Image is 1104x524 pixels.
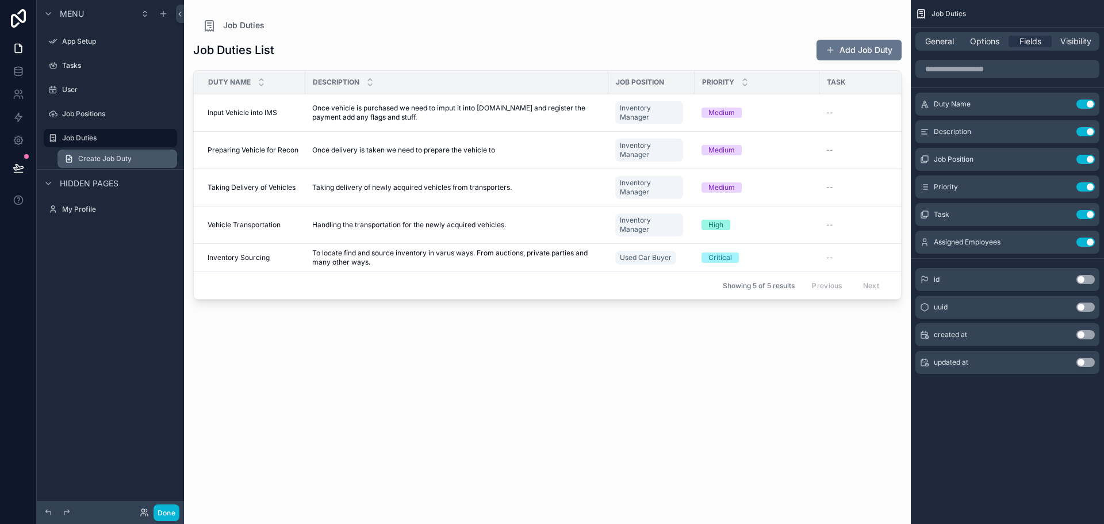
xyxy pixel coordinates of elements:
[826,253,927,262] a: --
[208,78,251,87] span: Duty Name
[1019,36,1041,47] span: Fields
[934,275,940,284] span: id
[616,78,664,87] span: Job Position
[44,32,177,51] a: App Setup
[925,36,954,47] span: General
[44,200,177,219] a: My Profile
[154,504,179,521] button: Done
[615,99,688,127] a: Inventory Manager
[615,251,676,265] a: Used Car Buyer
[615,211,688,239] a: Inventory Manager
[620,253,672,262] span: Used Car Buyer
[826,146,833,155] span: --
[620,216,678,234] span: Inventory Manager
[934,330,967,339] span: created at
[208,146,298,155] a: Preparing Vehicle for Recon
[62,109,175,118] label: Job Positions
[701,253,812,263] a: Critical
[701,145,812,155] a: Medium
[723,281,795,290] span: Showing 5 of 5 results
[312,104,601,122] a: Once vehicle is purchased we need to imput it into [DOMAIN_NAME] and register the payment add any...
[44,105,177,123] a: Job Positions
[615,101,683,124] a: Inventory Manager
[312,248,601,267] a: To locate find and source inventory in varus ways. From auctions, private parties and many other ...
[62,205,175,214] label: My Profile
[708,145,735,155] div: Medium
[44,56,177,75] a: Tasks
[708,182,735,193] div: Medium
[970,36,999,47] span: Options
[615,136,688,164] a: Inventory Manager
[708,220,723,230] div: High
[826,220,833,230] span: --
[615,248,688,267] a: Used Car Buyer
[701,182,812,193] a: Medium
[60,178,118,189] span: Hidden pages
[620,104,678,122] span: Inventory Manager
[223,20,264,31] span: Job Duties
[826,146,927,155] a: --
[313,78,359,87] span: Description
[816,40,902,60] button: Add Job Duty
[208,108,277,117] span: Input Vehicle into IMS
[620,178,678,197] span: Inventory Manager
[202,18,264,32] a: Job Duties
[826,108,927,117] a: --
[62,85,175,94] label: User
[208,220,281,230] span: Vehicle Transportation
[44,129,177,147] a: Job Duties
[312,183,512,192] span: Taking delivery of newly acquired vehicles from transporters.
[615,176,683,199] a: Inventory Manager
[62,133,170,143] label: Job Duties
[208,108,298,117] a: Input Vehicle into IMS
[208,220,298,230] a: Vehicle Transportation
[62,61,175,70] label: Tasks
[615,213,683,236] a: Inventory Manager
[934,238,1000,247] span: Assigned Employees
[312,220,601,230] a: Handling the transportation for the newly acquired vehicles.
[44,81,177,99] a: User
[826,220,927,230] a: --
[208,253,298,262] a: Inventory Sourcing
[620,141,678,159] span: Inventory Manager
[312,220,506,230] span: Handling the transportation for the newly acquired vehicles.
[934,182,958,192] span: Priority
[208,183,298,192] a: Taking Delivery of Vehicles
[708,253,732,263] div: Critical
[934,303,948,312] span: uuid
[826,183,927,192] a: --
[701,220,812,230] a: High
[701,108,812,118] a: Medium
[827,78,846,87] span: Task
[1060,36,1091,47] span: Visibility
[62,37,175,46] label: App Setup
[934,100,971,109] span: Duty Name
[78,154,132,163] span: Create Job Duty
[615,174,688,201] a: Inventory Manager
[934,358,968,367] span: updated at
[826,253,833,262] span: --
[931,9,966,18] span: Job Duties
[934,155,973,164] span: Job Position
[57,150,177,168] a: Create Job Duty
[702,78,734,87] span: Priority
[312,146,601,155] a: Once delivery is taken we need to prepare the vehicle to
[193,42,274,58] h1: Job Duties List
[312,146,495,155] span: Once delivery is taken we need to prepare the vehicle to
[708,108,735,118] div: Medium
[934,127,971,136] span: Description
[826,183,833,192] span: --
[934,210,949,219] span: Task
[312,183,601,192] a: Taking delivery of newly acquired vehicles from transporters.
[208,253,270,262] span: Inventory Sourcing
[826,108,833,117] span: --
[615,139,683,162] a: Inventory Manager
[60,8,84,20] span: Menu
[208,183,296,192] span: Taking Delivery of Vehicles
